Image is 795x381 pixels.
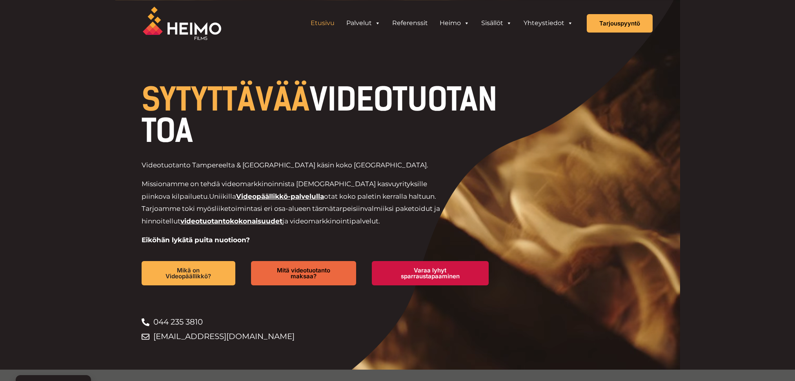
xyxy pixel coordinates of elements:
[142,84,504,147] h1: VIDEOTUOTANTOA
[142,178,451,227] p: Missionamme on tehdä videomarkkinoinnista [DEMOGRAPHIC_DATA] kasvuyrityksille piinkova kilpailuetu.
[236,192,324,200] a: Videopäällikkö-palvelulla
[384,267,476,279] span: Varaa lyhyt sparraustapaaminen
[142,315,504,329] a: 044 235 3810
[475,15,518,31] a: Sisällöt
[143,7,221,40] img: Heimo Filmsin logo
[587,14,653,33] a: Tarjouspyyntö
[282,217,380,225] span: ja videomarkkinointipalvelut.
[142,261,236,285] a: Mikä on Videopäällikkö?
[518,15,579,31] a: Yhteystiedot
[340,15,386,31] a: Palvelut
[142,236,250,244] strong: Eiköhän lykätä puita nuotioon?
[142,205,440,225] span: valmiiksi paketoidut ja hinnoitellut
[305,15,340,31] a: Etusivu
[251,261,356,285] a: Mitä videotuotanto maksaa?
[142,159,451,172] p: Videotuotanto Tampereelta & [GEOGRAPHIC_DATA] käsin koko [GEOGRAPHIC_DATA].
[215,205,364,212] span: liiketoimintasi eri osa-alueen täsmätarpeisiin
[372,261,489,285] a: Varaa lyhyt sparraustapaaminen
[434,15,475,31] a: Heimo
[301,15,583,31] aside: Header Widget 1
[180,217,282,225] a: videotuotantokokonaisuudet
[154,267,223,279] span: Mikä on Videopäällikkö?
[209,192,236,200] span: Uniikilla
[151,329,295,344] span: [EMAIL_ADDRESS][DOMAIN_NAME]
[142,81,309,118] span: SYTYTTÄVÄÄ
[142,329,504,344] a: [EMAIL_ADDRESS][DOMAIN_NAME]
[264,267,343,279] span: Mitä videotuotanto maksaa?
[151,315,203,329] span: 044 235 3810
[386,15,434,31] a: Referenssit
